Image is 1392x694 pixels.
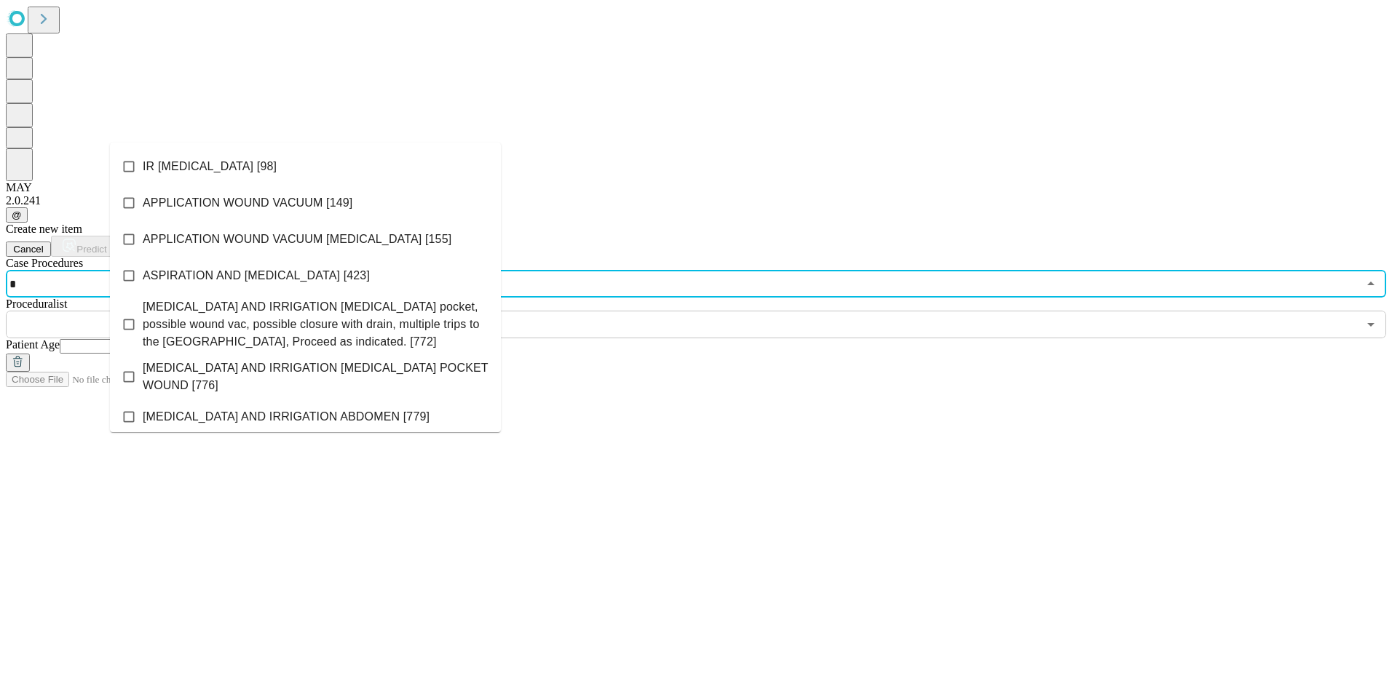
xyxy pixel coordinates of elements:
button: Predict [51,236,118,257]
button: Open [1361,314,1381,335]
button: Close [1361,274,1381,294]
span: Patient Age [6,338,60,351]
span: Create new item [6,223,82,235]
span: Scheduled Procedure [6,257,83,269]
button: @ [6,207,28,223]
span: APPLICATION WOUND VACUUM [MEDICAL_DATA] [155] [143,231,451,248]
span: ASPIRATION AND [MEDICAL_DATA] [423] [143,267,370,284]
div: MAY [6,181,1386,194]
span: Predict [76,244,106,255]
span: APPLICATION WOUND VACUUM [149] [143,194,352,212]
span: IR [MEDICAL_DATA] [98] [143,158,277,175]
span: [MEDICAL_DATA] AND IRRIGATION [MEDICAL_DATA] pocket, possible wound vac, possible closure with dr... [143,298,489,351]
div: 2.0.241 [6,194,1386,207]
span: [MEDICAL_DATA] AND IRRIGATION ABDOMEN [779] [143,408,430,426]
span: Proceduralist [6,298,67,310]
button: Cancel [6,242,51,257]
span: Cancel [13,244,44,255]
span: @ [12,210,22,220]
span: [MEDICAL_DATA] AND IRRIGATION [MEDICAL_DATA] POCKET WOUND [776] [143,359,489,394]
